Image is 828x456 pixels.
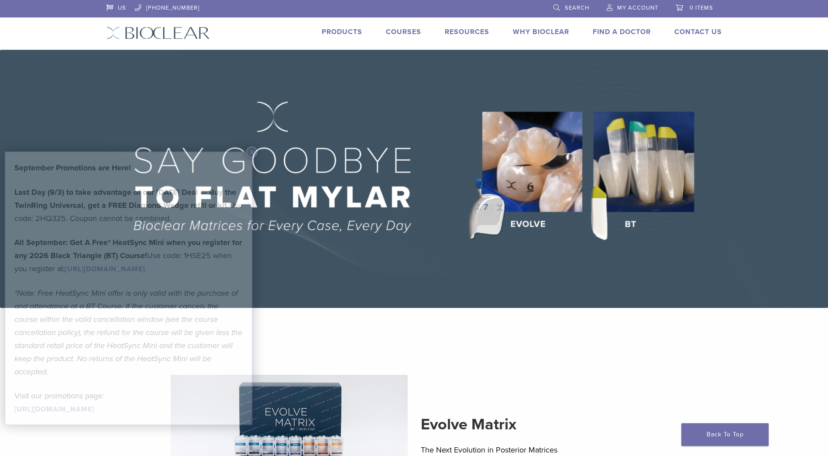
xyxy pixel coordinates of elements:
[445,28,489,36] a: Resources
[107,27,210,39] img: Bioclear
[617,4,658,11] span: My Account
[421,414,658,435] h2: Evolve Matrix
[322,28,362,36] a: Products
[690,4,713,11] span: 0 items
[14,187,236,210] strong: Last Day (9/3) to take advantage of our [DATE] Deal — Buy the TwinRing Universal, get a FREE Diam...
[14,238,242,260] strong: All September: Get A Free* HeatSync Mini when you register for any 2026 Black Triangle (BT) Course!
[14,389,243,415] p: Visit our promotions page:
[14,163,131,173] strong: September Promotions are Here!
[681,423,769,446] a: Back To Top
[386,28,421,36] a: Courses
[593,28,651,36] a: Find A Doctor
[14,405,94,414] a: [URL][DOMAIN_NAME]
[14,186,243,225] p: Use code: 2HQ325. Coupon cannot be combined.
[14,288,242,377] em: *Note: Free HeatSync Mini offer is only valid with the purchase of and attendance at a BT Course....
[14,236,243,275] p: Use code: 1HSE25 when you register at:
[565,4,589,11] span: Search
[513,28,569,36] a: Why Bioclear
[674,28,722,36] a: Contact Us
[246,146,258,158] button: Close
[65,265,145,273] a: [URL][DOMAIN_NAME]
